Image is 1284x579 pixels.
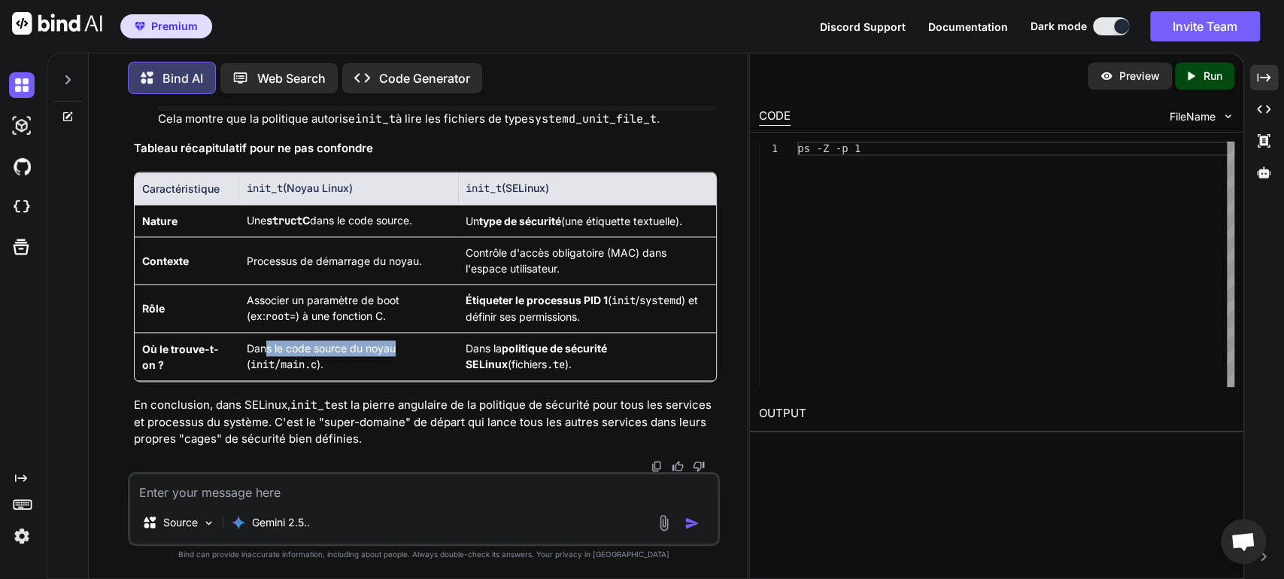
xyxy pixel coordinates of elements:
td: Associer un paramètre de boot (ex: ) à une fonction C. [239,285,458,333]
code: .te [547,358,565,371]
code: struct [266,214,302,227]
h3: Tableau récapitulatif pour ne pas confondre [134,140,718,157]
td: ( / ) et définir ses permissions. [458,285,716,333]
strong: politique de sécurité SELinux [466,342,607,370]
p: En conclusion, dans SELinux, est la pierre angulaire de la politique de sécurité pour tous les se... [134,397,718,448]
div: CODE [759,108,791,126]
img: Gemini 2.5 Pro [231,515,246,530]
p: Code Generator [379,69,470,87]
div: 1 [759,142,778,156]
code: init_t [466,181,502,195]
code: init_t [290,398,331,413]
img: Pick Models [202,517,215,529]
img: Bind AI [12,12,102,35]
button: Invite Team [1150,11,1260,41]
span: ps -Z -p 1 [797,142,861,154]
img: copy [651,460,663,472]
p: Run [1204,69,1222,84]
p: Bind AI [162,69,203,87]
th: (Noyau Linux) [239,172,458,205]
img: attachment [655,514,672,532]
button: Discord Support [820,19,906,35]
img: settings [9,523,35,549]
strong: Nature [142,215,178,227]
strong: Où le trouve-t-on ? [142,343,219,371]
img: cloudideIcon [9,194,35,220]
button: premiumPremium [120,14,212,38]
p: Cela montre que la politique autorise à lire les fichiers de type . [158,111,718,128]
h2: OUTPUT [750,396,1243,431]
code: init [612,294,636,307]
strong: Rôle [142,302,165,315]
td: Processus de démarrage du noyau. [239,237,458,285]
img: darkAi-studio [9,113,35,139]
img: githubDark [9,154,35,179]
td: Un (une étiquette textuelle). [458,205,716,237]
th: (SELinux) [458,172,716,205]
span: Dark mode [1031,19,1087,34]
img: darkChat [9,72,35,98]
span: FileName [1170,109,1216,124]
p: Preview [1119,69,1160,84]
span: Documentation [928,20,1008,33]
td: Une dans le code source. [239,205,458,237]
code: systemd [639,294,681,307]
td: Dans le code source du noyau ( ). [239,333,458,381]
span: Premium [151,19,198,34]
code: init_t [355,111,396,126]
p: Bind can provide inaccurate information, including about people. Always double-check its answers.... [128,549,721,560]
img: like [672,460,684,472]
strong: C [266,214,310,227]
span: Discord Support [820,20,906,33]
img: dislike [693,460,705,472]
div: Ouvrir le chat [1221,519,1266,564]
img: icon [684,516,700,531]
th: Caractéristique [135,172,239,205]
td: Contrôle d'accès obligatoire (MAC) dans l'espace utilisateur. [458,237,716,285]
img: chevron down [1222,110,1234,123]
td: Dans la (fichiers ). [458,333,716,381]
strong: Contexte [142,254,189,267]
p: Source [163,515,198,530]
code: init/main.c [250,358,317,371]
strong: Étiqueter le processus PID 1 [466,294,608,306]
img: premium [135,22,145,31]
code: init_t [247,181,283,195]
img: preview [1100,69,1113,83]
button: Documentation [928,19,1008,35]
p: Web Search [257,69,326,87]
strong: type de sécurité [479,215,561,227]
code: systemd_unit_file_t [528,111,657,126]
code: root= [266,309,296,323]
p: Gemini 2.5.. [252,515,310,530]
